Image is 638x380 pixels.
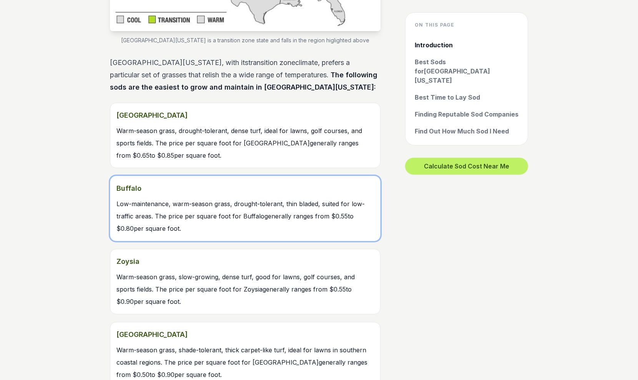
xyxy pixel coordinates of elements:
span: Warm-season grass, shade-tolerant, thick carpet-like turf, ideal for lawns in southern coastal re... [116,346,367,378]
h4: On this page [415,22,518,28]
a: Best Sods for[GEOGRAPHIC_DATA][US_STATE] [415,57,518,85]
strong: [GEOGRAPHIC_DATA] [116,328,374,341]
strong: Zoysia [116,255,374,268]
p: [GEOGRAPHIC_DATA][US_STATE] , with its transition zone climate, prefers a particular set of grass... [110,57,380,93]
a: Best Time to Lay Sod [415,93,518,102]
a: [GEOGRAPHIC_DATA]Warm-season grass, drought-tolerant, dense turf, ideal for lawns, golf courses, ... [110,103,380,168]
a: Find Out How Much Sod I Need [415,127,518,136]
a: Introduction [415,40,518,50]
a: BuffaloLow-maintenance, warm-season grass, drought-tolerant, thin bladed, suited for low-traffic ... [110,176,380,241]
a: ZoysiaWarm-season grass, slow-growing, dense turf, good for lawns, golf courses, and sports field... [110,249,380,314]
a: Finding Reputable Sod Companies [415,110,518,119]
strong: Buffalo [116,182,374,195]
button: Calculate Sod Cost Near Me [405,158,528,175]
span: Warm-season grass, slow-growing, dense turf, good for lawns, golf courses, and sports fields . Th... [116,273,355,305]
span: Low-maintenance, warm-season grass, drought-tolerant, thin bladed, suited for low-traffic areas .... [116,200,365,232]
strong: [GEOGRAPHIC_DATA] [116,109,374,122]
figcaption: [GEOGRAPHIC_DATA][US_STATE] is a transition zone state and falls in the region higlighted above [110,37,380,44]
span: Warm-season grass, drought-tolerant, dense turf, ideal for lawns, golf courses, and sports fields... [116,127,362,159]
